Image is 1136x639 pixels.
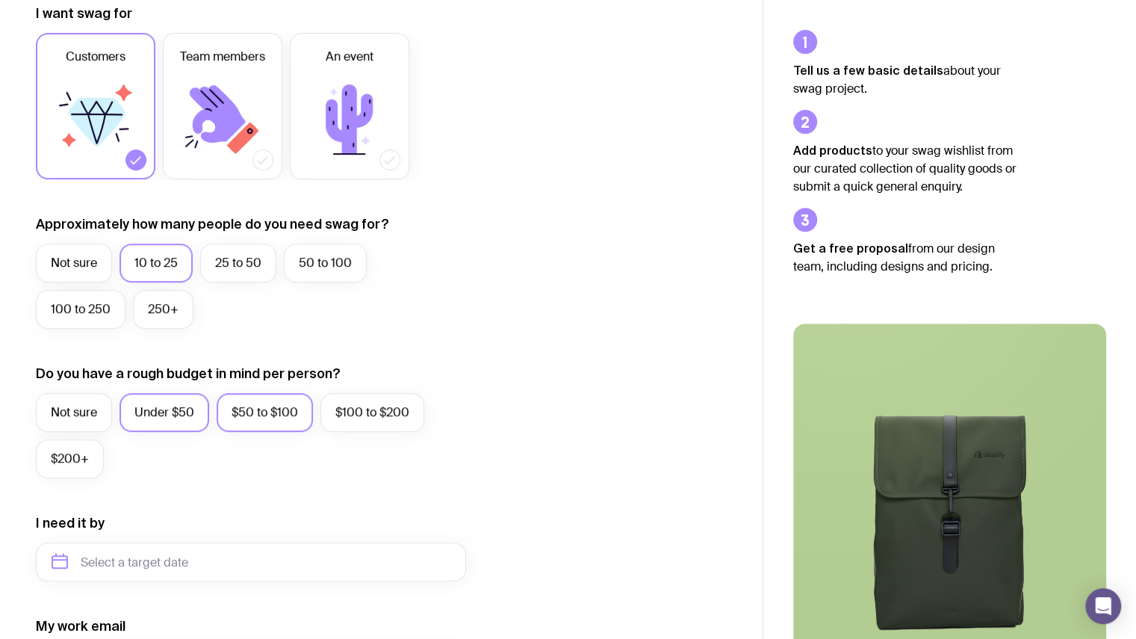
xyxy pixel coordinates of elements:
label: Do you have a rough budget in mind per person? [36,365,341,383]
strong: Tell us a few basic details [793,64,943,77]
label: Under $50 [120,393,209,432]
label: Not sure [36,393,112,432]
p: about your swag project. [793,61,1017,98]
span: Customers [66,48,125,66]
label: 25 to 50 [200,244,276,283]
label: Not sure [36,244,112,283]
label: $200+ [36,439,104,478]
label: $50 to $100 [217,393,313,432]
label: $100 to $200 [320,393,424,432]
label: My work email [36,617,125,635]
label: 250+ [133,290,193,329]
p: to your swag wishlist from our curated collection of quality goods or submit a quick general enqu... [793,141,1017,196]
label: 50 to 100 [284,244,367,283]
strong: Get a free proposal [793,241,908,255]
label: Approximately how many people do you need swag for? [36,215,389,233]
input: Select a target date [36,543,466,581]
p: from our design team, including designs and pricing. [793,239,1017,276]
label: 100 to 250 [36,290,125,329]
label: 10 to 25 [120,244,193,283]
div: Open Intercom Messenger [1085,588,1121,624]
label: I need it by [36,514,105,532]
span: Team members [180,48,265,66]
label: I want swag for [36,4,132,22]
span: An event [326,48,373,66]
strong: Add products [793,143,872,157]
